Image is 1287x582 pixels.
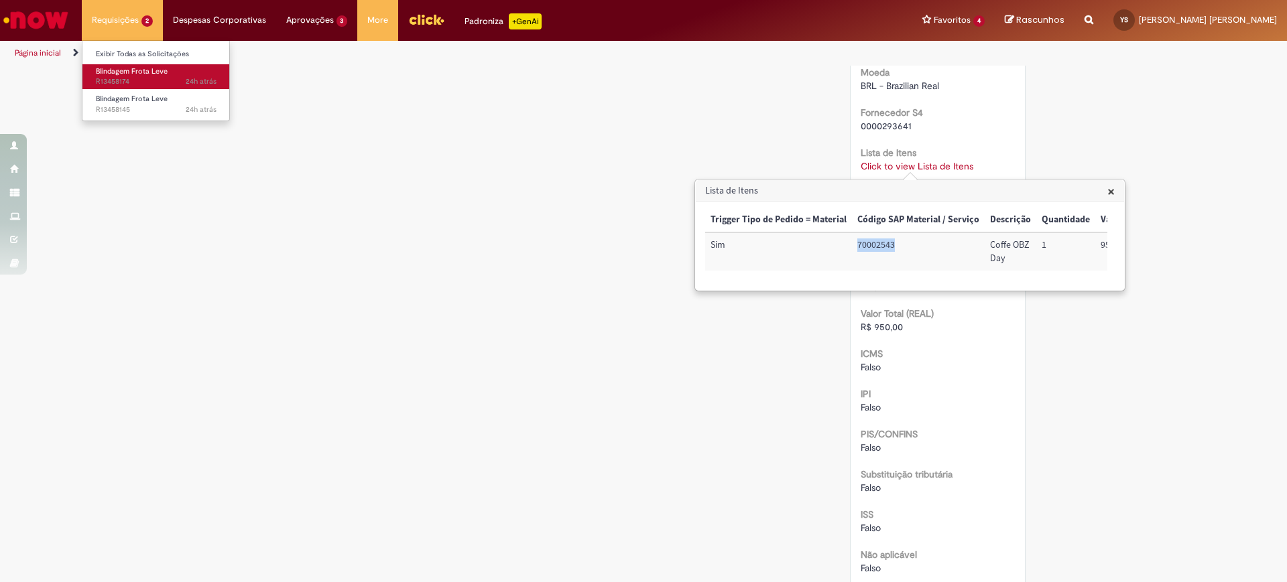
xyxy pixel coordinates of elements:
[1139,14,1277,25] span: [PERSON_NAME] [PERSON_NAME]
[861,307,934,319] b: Valor Total (REAL)
[861,106,923,119] b: Fornecedor S4
[82,64,230,89] a: Aberto R13458174 : Blindagem Frota Leve
[408,9,444,29] img: click_logo_yellow_360x200.png
[186,76,217,86] time: 28/08/2025 14:16:46
[82,92,230,117] a: Aberto R13458145 : Blindagem Frota Leve
[15,48,61,58] a: Página inicial
[861,401,881,413] span: Falso
[1107,182,1115,200] span: ×
[852,208,985,232] th: Código SAP Material / Serviço
[694,179,1125,291] div: Lista de Itens
[861,549,917,561] b: Não aplicável
[861,508,873,520] b: ISS
[509,13,542,29] p: +GenAi
[1107,184,1115,198] button: Close
[861,348,883,360] b: ICMS
[861,281,906,293] span: US$ 155.27
[861,428,918,440] b: PIS/CONFINS
[1016,13,1064,26] span: Rascunhos
[10,41,848,66] ul: Trilhas de página
[82,47,230,62] a: Exibir Todas as Solicitações
[367,13,388,27] span: More
[861,522,881,534] span: Falso
[96,76,217,87] span: R13458174
[705,232,852,271] td: Trigger Tipo de Pedido = Material: Sim
[1005,14,1064,27] a: Rascunhos
[186,76,217,86] span: 24h atrás
[861,321,903,333] span: R$ 950,00
[973,15,985,27] span: 4
[92,13,139,27] span: Requisições
[465,13,542,29] div: Padroniza
[96,104,217,115] span: R13458145
[186,104,217,115] time: 28/08/2025 14:13:37
[985,232,1036,271] td: Descrição: Coffe OBZ Day
[861,468,953,480] b: Substituição tributária
[861,388,871,400] b: IPI
[173,13,266,27] span: Despesas Corporativas
[705,208,852,232] th: Trigger Tipo de Pedido = Material
[96,66,168,76] span: Blindagem Frota Leve
[861,120,912,132] span: 0000293641
[852,232,985,271] td: Código SAP Material / Serviço: 70002543
[1095,232,1164,271] td: Valor Unitário: 950,00
[336,15,348,27] span: 3
[1036,232,1095,271] td: Quantidade: 1
[141,15,153,27] span: 2
[861,482,881,494] span: Falso
[861,147,916,159] b: Lista de Itens
[1,7,70,33] img: ServiceNow
[861,562,881,574] span: Falso
[96,94,168,104] span: Blindagem Frota Leve
[1036,208,1095,232] th: Quantidade
[82,40,230,121] ul: Requisições
[186,104,217,115] span: 24h atrás
[861,441,881,453] span: Falso
[985,208,1036,232] th: Descrição
[861,66,890,78] b: Moeda
[1120,15,1128,24] span: YS
[861,361,881,373] span: Falso
[934,13,971,27] span: Favoritos
[861,160,973,172] a: Click to view Lista de Itens
[696,180,1124,202] h3: Lista de Itens
[286,13,334,27] span: Aprovações
[861,80,939,92] span: BRL - Brazilian Real
[1095,208,1164,232] th: Valor Unitário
